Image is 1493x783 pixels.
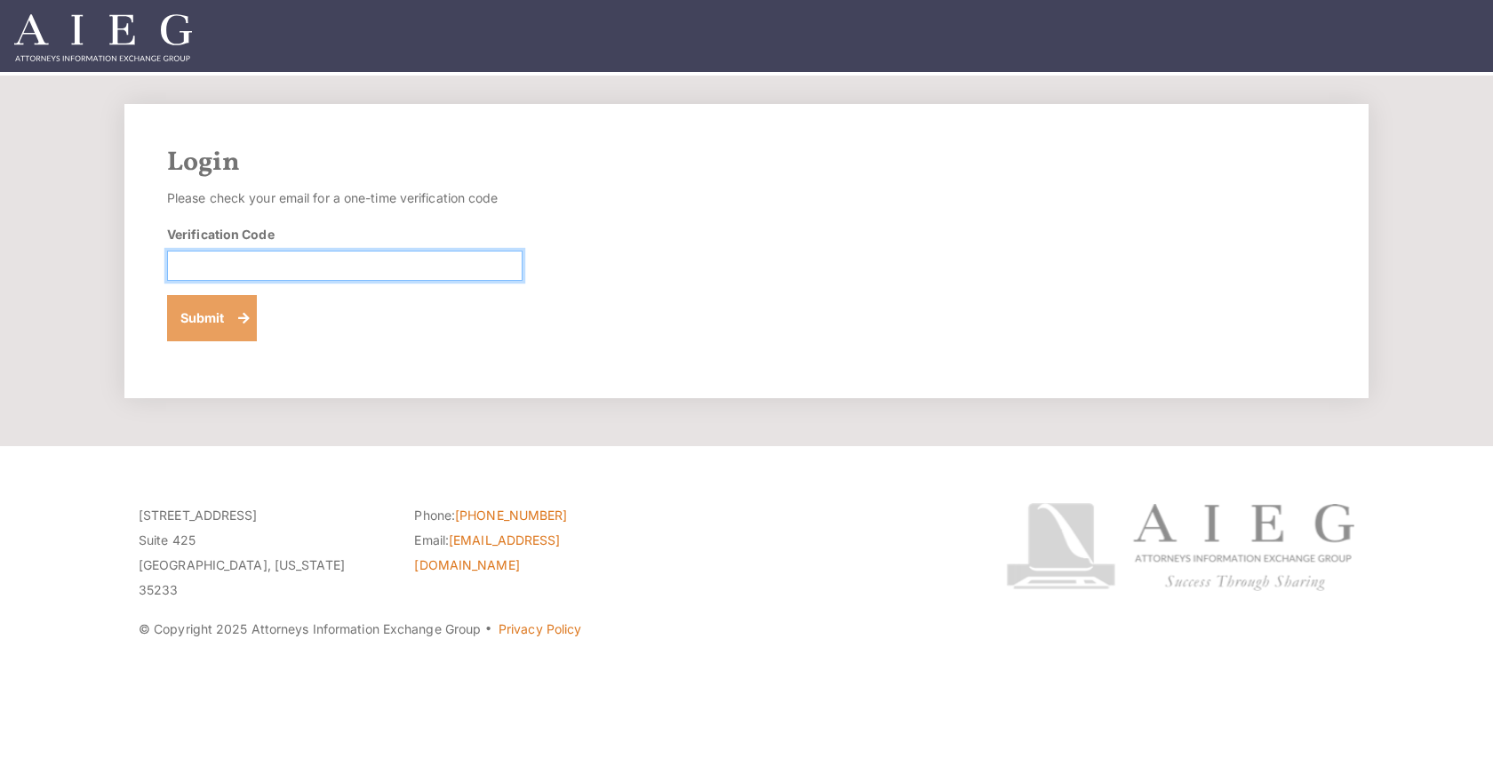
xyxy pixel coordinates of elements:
[484,628,492,637] span: ·
[414,503,663,528] li: Phone:
[499,621,581,636] a: Privacy Policy
[414,532,560,572] a: [EMAIL_ADDRESS][DOMAIN_NAME]
[139,617,939,642] p: © Copyright 2025 Attorneys Information Exchange Group
[414,528,663,578] li: Email:
[139,503,387,603] p: [STREET_ADDRESS] Suite 425 [GEOGRAPHIC_DATA], [US_STATE] 35233
[14,14,192,61] img: Attorneys Information Exchange Group
[455,507,567,523] a: [PHONE_NUMBER]
[167,225,275,244] label: Verification Code
[167,186,523,211] p: Please check your email for a one-time verification code
[167,147,1326,179] h2: Login
[1006,503,1354,591] img: Attorneys Information Exchange Group logo
[167,295,257,341] button: Submit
